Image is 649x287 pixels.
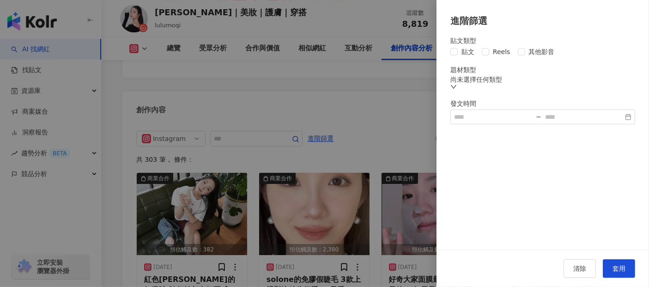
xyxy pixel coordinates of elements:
[450,37,635,44] div: 貼文類型
[613,265,625,272] span: 套用
[489,47,514,57] span: Reels
[564,259,596,278] button: 清除
[450,66,635,73] div: 題材類型
[532,114,545,120] div: ~
[450,100,635,107] div: 發文時間
[450,76,635,83] div: 尚未選擇任何類型
[458,47,478,57] span: 貼文
[525,47,558,57] span: 其他影音
[573,265,586,272] span: 清除
[450,84,457,90] span: down
[603,259,635,278] button: 套用
[450,14,635,28] div: 進階篩選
